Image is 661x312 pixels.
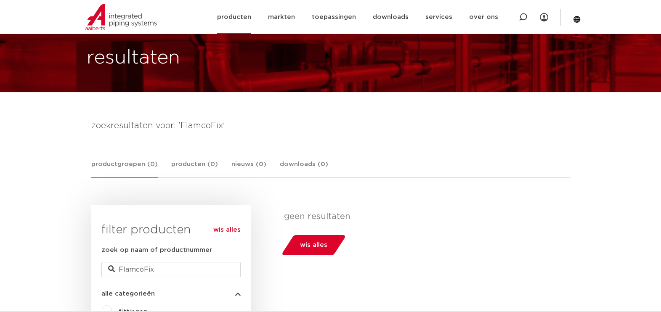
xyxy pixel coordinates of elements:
button: alle categorieën [101,291,241,297]
a: nieuws (0) [231,159,266,177]
input: zoeken [101,262,241,277]
a: wis alles [213,225,241,235]
p: geen resultaten [284,212,564,222]
h1: resultaten [87,45,180,71]
h3: filter producten [101,222,241,238]
a: producten (0) [171,159,218,177]
label: zoek op naam of productnummer [101,245,212,255]
span: alle categorieën [101,291,155,297]
span: wis alles [300,238,327,252]
a: downloads (0) [280,159,328,177]
a: productgroepen (0) [91,159,158,178]
h4: zoekresultaten voor: 'FlamcoFix' [91,119,570,132]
